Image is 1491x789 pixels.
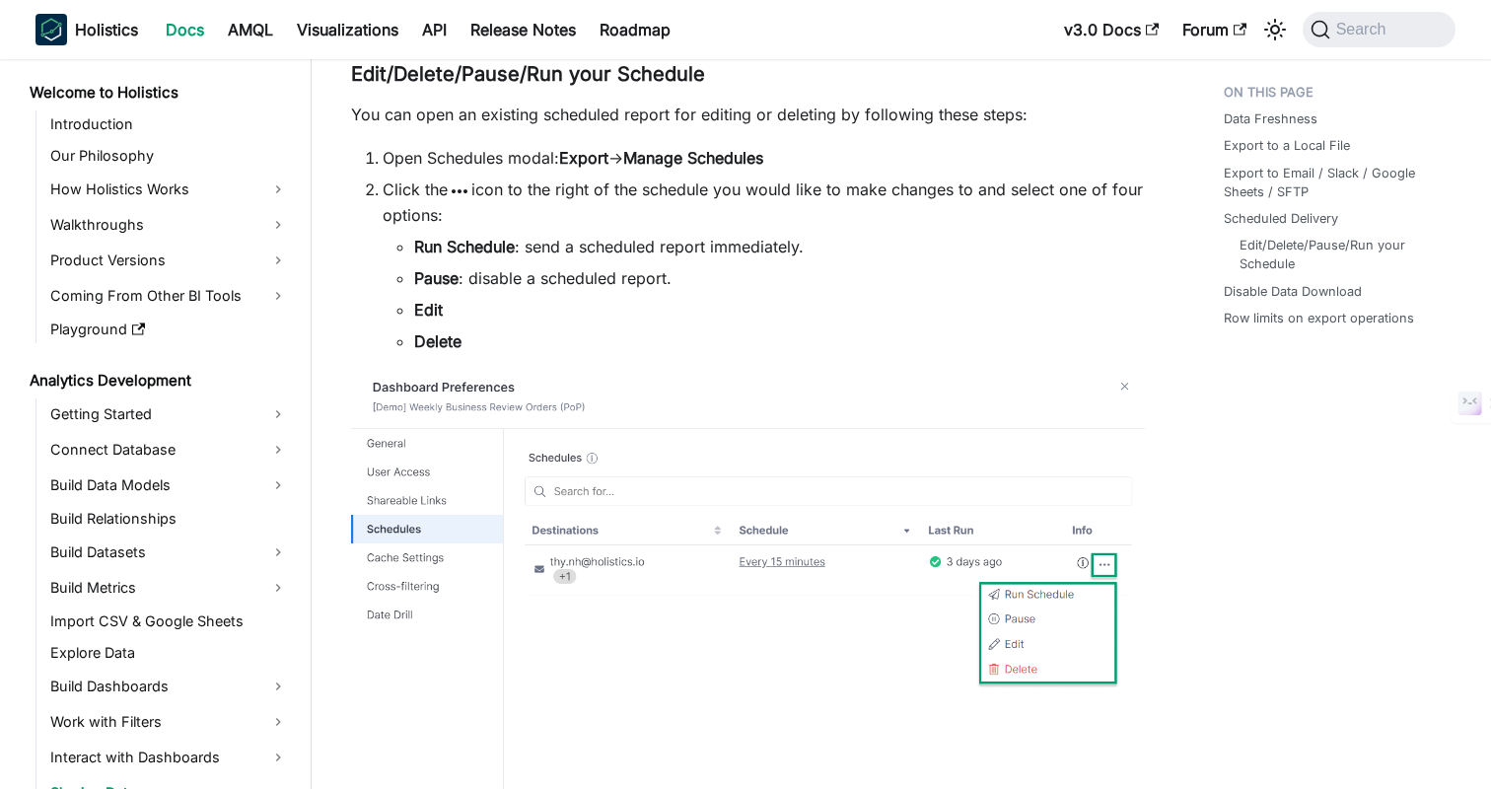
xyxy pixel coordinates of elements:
a: Playground [44,316,294,343]
a: Getting Started [44,398,294,430]
a: Export to a Local File [1224,136,1350,155]
a: Roadmap [588,14,682,45]
span: Search [1330,21,1398,38]
a: Work with Filters [44,706,294,738]
button: Switch between dark and light mode (currently system mode) [1259,14,1291,45]
a: API [410,14,459,45]
a: Connect Database [44,434,294,466]
a: Build Data Models [44,469,294,501]
a: Disable Data Download [1224,282,1362,301]
a: Interact with Dashboards [44,742,294,773]
a: How Holistics Works [44,174,294,205]
a: Data Freshness [1224,109,1317,128]
span: more_horiz [448,179,471,203]
a: Row limits on export operations [1224,309,1414,327]
strong: Pause [414,268,459,288]
a: Build Dashboards [44,671,294,702]
li: : send a scheduled report immediately. [414,235,1145,258]
a: Build Metrics [44,572,294,604]
a: Analytics Development [24,367,294,394]
a: Forum [1171,14,1258,45]
a: Product Versions [44,245,294,276]
p: You can open an existing scheduled report for editing or deleting by following these steps: [351,103,1145,126]
li: Open Schedules modal: → [383,146,1145,170]
img: Holistics [35,14,67,45]
nav: Docs sidebar [16,59,312,789]
strong: Run Schedule [414,237,515,256]
button: Search (Command+K) [1303,12,1455,47]
a: Import CSV & Google Sheets [44,608,294,635]
a: Coming From Other BI Tools [44,280,294,312]
h3: Edit/Delete/Pause/Run your Schedule [351,62,1145,87]
strong: Edit [414,300,443,320]
a: Export to Email / Slack / Google Sheets / SFTP [1224,164,1444,201]
a: Build Datasets [44,537,294,568]
a: Visualizations [285,14,410,45]
li: : disable a scheduled report. [414,266,1145,290]
a: Edit/Delete/Pause/Run your Schedule [1240,236,1436,273]
b: Holistics [75,18,138,41]
a: Scheduled Delivery [1224,209,1338,228]
li: Click the icon to the right of the schedule you would like to make changes to and select one of f... [383,178,1145,353]
a: Release Notes [459,14,588,45]
a: AMQL [216,14,285,45]
a: Build Relationships [44,505,294,533]
a: HolisticsHolisticsHolistics [35,14,138,45]
a: Welcome to Holistics [24,79,294,107]
a: Introduction [44,110,294,138]
a: Our Philosophy [44,142,294,170]
strong: Manage Schedules [623,148,763,168]
a: Explore Data [44,639,294,667]
a: Walkthroughs [44,209,294,241]
strong: Export [559,148,608,168]
strong: Delete [414,331,461,351]
a: Docs [154,14,216,45]
a: v3.0 Docs [1052,14,1171,45]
